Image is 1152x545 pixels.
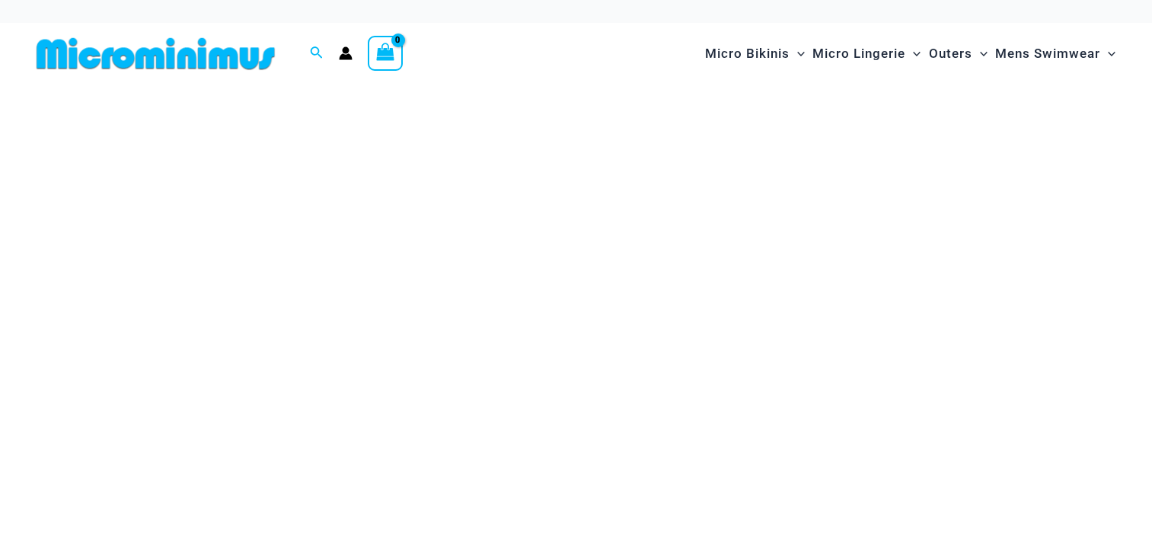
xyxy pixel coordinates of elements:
[991,30,1119,77] a: Mens SwimwearMenu ToggleMenu Toggle
[310,44,324,63] a: Search icon link
[995,34,1100,73] span: Mens Swimwear
[699,28,1122,79] nav: Site Navigation
[972,34,988,73] span: Menu Toggle
[812,34,905,73] span: Micro Lingerie
[929,34,972,73] span: Outers
[701,30,809,77] a: Micro BikinisMenu ToggleMenu Toggle
[339,46,353,60] a: Account icon link
[368,36,403,71] a: View Shopping Cart, empty
[1100,34,1115,73] span: Menu Toggle
[905,34,921,73] span: Menu Toggle
[925,30,991,77] a: OutersMenu ToggleMenu Toggle
[790,34,805,73] span: Menu Toggle
[705,34,790,73] span: Micro Bikinis
[30,37,281,71] img: MM SHOP LOGO FLAT
[809,30,924,77] a: Micro LingerieMenu ToggleMenu Toggle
